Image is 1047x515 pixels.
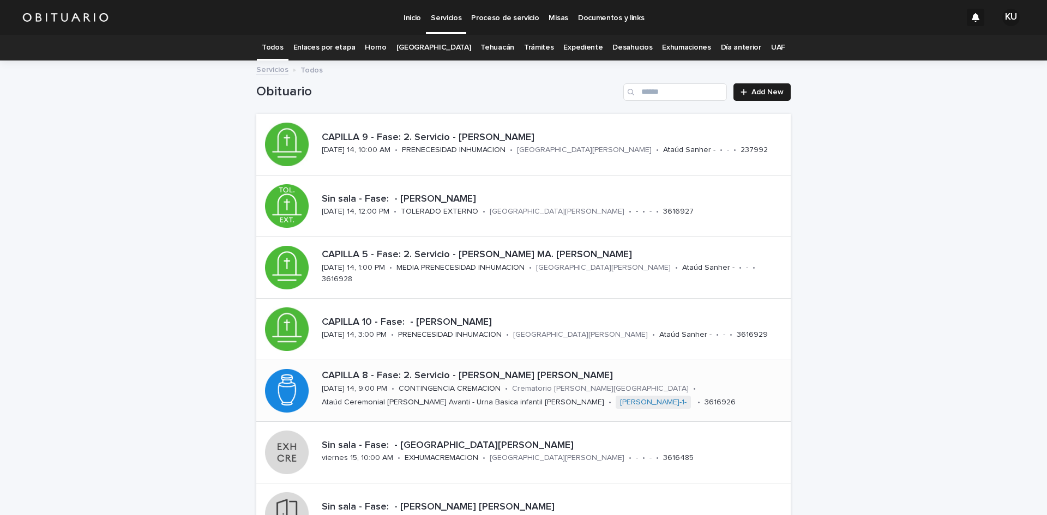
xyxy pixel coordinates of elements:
a: Add New [733,83,791,101]
a: Sin sala - Fase: - [GEOGRAPHIC_DATA][PERSON_NAME]viernes 15, 10:00 AM•EXHUMACREMACION•[GEOGRAPHIC... [256,422,791,483]
p: Ataúd Sanher - [663,146,715,155]
p: • [656,453,659,463]
p: • [483,453,485,463]
p: CAPILLA 9 - Fase: 2. Servicio - [PERSON_NAME] [322,132,786,144]
p: [DATE] 14, 10:00 AM [322,146,390,155]
a: CAPILLA 5 - Fase: 2. Servicio - [PERSON_NAME] MA. [PERSON_NAME][DATE] 14, 1:00 PM•MEDIA PRENECESI... [256,237,791,299]
p: - [746,263,748,272]
p: • [642,207,645,216]
p: • [398,453,400,463]
p: • [739,263,742,272]
a: Trámites [524,35,554,60]
p: • [629,453,631,463]
p: • [693,384,696,393]
a: [PERSON_NAME]-1- [620,398,687,407]
p: • [697,398,700,407]
p: CAPILLA 5 - Fase: 2. Servicio - [PERSON_NAME] MA. [PERSON_NAME] [322,249,786,261]
p: - [727,146,729,155]
a: CAPILLA 10 - Fase: - [PERSON_NAME][DATE] 14, 3:00 PM•PRENECESIDAD INHUMACION•[GEOGRAPHIC_DATA][PE... [256,299,791,360]
p: • [609,398,611,407]
img: HUM7g2VNRLqGMmR9WVqf [22,7,109,28]
a: Sin sala - Fase: - [PERSON_NAME][DATE] 14, 12:00 PM•TOLERADO EXTERNO•[GEOGRAPHIC_DATA][PERSON_NAM... [256,175,791,237]
p: Todos [300,63,323,75]
p: Ataúd Ceremonial [PERSON_NAME] Avanti - Urna Basica infantil [PERSON_NAME] [322,398,604,407]
h1: Obituario [256,84,619,100]
p: [GEOGRAPHIC_DATA][PERSON_NAME] [490,453,624,463]
a: CAPILLA 9 - Fase: 2. Servicio - [PERSON_NAME][DATE] 14, 10:00 AM•PRENECESIDAD INHUMACION•[GEOGRAP... [256,114,791,175]
p: • [652,330,655,340]
p: [DATE] 14, 9:00 PM [322,384,387,393]
a: Servicios [256,63,288,75]
p: 3616929 [737,330,768,340]
p: • [510,146,513,155]
p: Sin sala - Fase: - [GEOGRAPHIC_DATA][PERSON_NAME] [322,440,786,452]
p: • [506,330,509,340]
p: - [649,207,652,216]
p: [GEOGRAPHIC_DATA][PERSON_NAME] [536,263,671,272]
p: MEDIA PRENECESIDAD INHUMACION [396,263,525,272]
p: - [649,453,652,463]
a: Expediente [563,35,603,60]
p: • [720,146,723,155]
span: Add New [751,88,784,96]
p: Ataúd Sanher - [682,263,735,272]
div: KU [1002,9,1020,26]
p: • [394,207,396,216]
p: CAPILLA 8 - Fase: 2. Servicio - [PERSON_NAME] [PERSON_NAME] [322,370,786,382]
p: Crematorio [PERSON_NAME][GEOGRAPHIC_DATA] [512,384,689,393]
p: [DATE] 14, 1:00 PM [322,263,385,272]
p: • [716,330,719,340]
p: 3616485 [663,453,694,463]
p: 3616928 [322,275,352,284]
p: • [505,384,508,393]
p: PRENECESIDAD INHUMACION [398,330,502,340]
p: • [392,384,394,393]
p: CAPILLA 10 - Fase: - [PERSON_NAME] [322,317,786,329]
a: CAPILLA 8 - Fase: 2. Servicio - [PERSON_NAME] [PERSON_NAME][DATE] 14, 9:00 PM•CONTINGENCIA CREMAC... [256,360,791,422]
p: - [723,330,725,340]
p: 3616926 [705,398,736,407]
p: - [636,453,638,463]
p: • [629,207,631,216]
p: Ataúd Sanher - [659,330,712,340]
p: [DATE] 14, 12:00 PM [322,207,389,216]
p: 237992 [741,146,768,155]
a: Día anterior [721,35,761,60]
p: • [753,263,755,272]
p: [GEOGRAPHIC_DATA][PERSON_NAME] [490,207,624,216]
p: CONTINGENCIA CREMACION [399,384,501,393]
p: • [656,207,659,216]
p: • [395,146,398,155]
a: Enlaces por etapa [293,35,356,60]
p: [DATE] 14, 3:00 PM [322,330,387,340]
p: • [483,207,485,216]
a: UAF [771,35,785,60]
p: EXHUMACREMACION [405,453,478,463]
p: • [675,263,678,272]
p: viernes 15, 10:00 AM [322,453,393,463]
p: • [656,146,659,155]
a: Todos [262,35,283,60]
a: Exhumaciones [662,35,711,60]
p: PRENECESIDAD INHUMACION [402,146,506,155]
p: • [391,330,394,340]
p: • [389,263,392,272]
input: Search [623,83,727,101]
p: • [730,330,732,340]
a: [GEOGRAPHIC_DATA] [396,35,471,60]
p: • [529,263,532,272]
a: Desahucios [612,35,652,60]
p: • [642,453,645,463]
p: [GEOGRAPHIC_DATA][PERSON_NAME] [517,146,652,155]
a: Horno [365,35,386,60]
p: TOLERADO EXTERNO [401,207,478,216]
p: - [636,207,638,216]
p: Sin sala - Fase: - [PERSON_NAME] [PERSON_NAME] [322,501,786,513]
p: • [733,146,736,155]
a: Tehuacán [480,35,514,60]
p: 3616927 [663,207,694,216]
p: Sin sala - Fase: - [PERSON_NAME] [322,193,786,205]
p: [GEOGRAPHIC_DATA][PERSON_NAME] [513,330,648,340]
